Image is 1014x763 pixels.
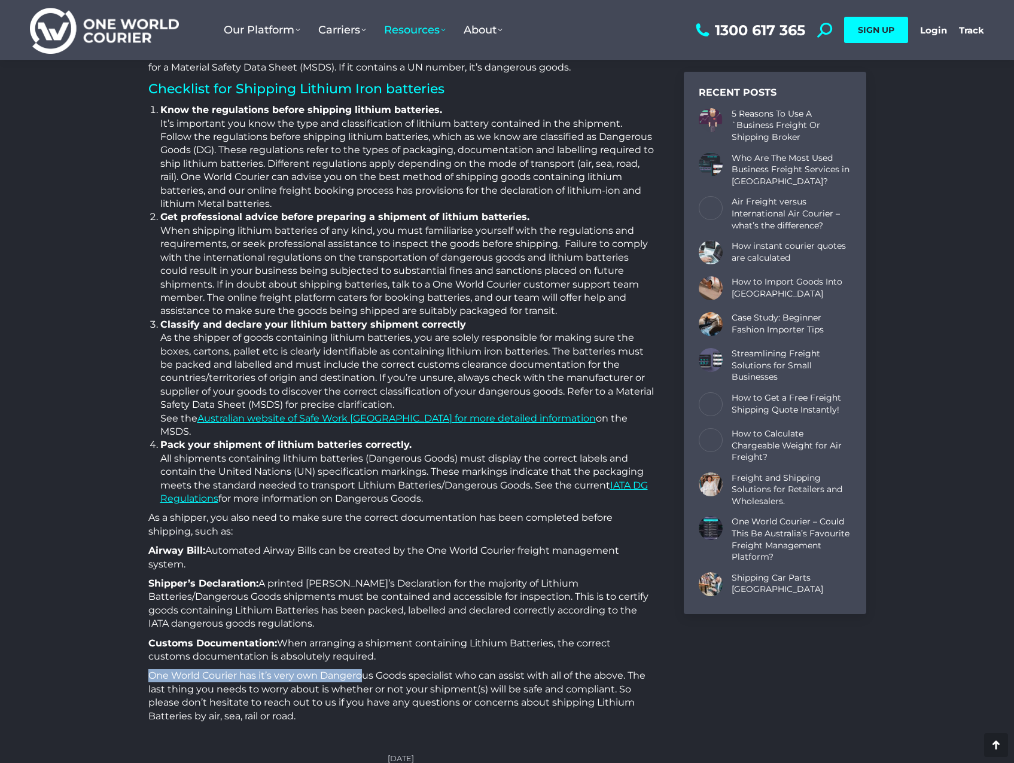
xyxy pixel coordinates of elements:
[148,637,654,664] p: When arranging a shipment containing Lithium Batteries, the correct customs documentation is abso...
[148,637,277,649] strong: Customs Documentation:
[160,438,654,505] li: All shipments containing lithium batteries (Dangerous Goods) must display the correct labels and ...
[732,472,851,508] a: Freight and Shipping Solutions for Retailers and Wholesalers.
[148,81,654,98] h2: Checklist for Shipping Lithium Iron batteries
[148,48,654,75] p: If you’re confused or unsure of the lithium batteries you intend to ship, ask the manufacturer or...
[732,108,851,144] a: 5 Reasons To Use A `Business Freight Or Shipping Broker
[959,25,984,36] a: Track
[732,152,851,188] a: Who Are The Most Used Business Freight Services in [GEOGRAPHIC_DATA]?
[197,413,596,424] a: Australian website of Safe Work [GEOGRAPHIC_DATA] for more detailed information
[732,312,851,335] a: Case Study: Beginner Fashion Importer Tips
[148,545,205,556] strong: Airway Bill:
[160,319,466,330] strong: Classify and declare your lithium battery shipment correctly
[160,104,442,115] strong: Know the regulations before shipping lithium batteries.
[224,23,300,36] span: Our Platform
[148,577,654,631] p: A printed [PERSON_NAME]’s Declaration for the majority of Lithium Batteries/Dangerous Goods shipm...
[160,318,654,439] li: As the shipper of goods containing lithium batteries, you are solely responsible for making sure ...
[699,572,723,596] a: Post image
[388,753,414,763] time: [DATE]
[699,516,723,540] a: Post image
[732,240,851,264] a: How instant courier quotes are calculated
[699,108,723,132] a: Post image
[732,392,851,416] a: How to Get a Free Freight Shipping Quote Instantly!
[699,392,723,416] a: Post image
[920,25,947,36] a: Login
[693,23,805,38] a: 1300 617 365
[464,23,503,36] span: About
[699,196,723,220] a: Post image
[699,152,723,176] a: Post image
[215,11,309,48] a: Our Platform
[384,23,446,36] span: Resources
[148,669,654,723] p: One World Courier has it’s very own Dangerous Goods specialist who can assist with all of the abo...
[699,312,723,336] a: Post image
[30,6,179,54] img: One World Courier
[160,210,654,318] li: When shipping lithium batteries of any kind, you must familiarise yourself with the regulations a...
[375,11,455,48] a: Resources
[148,544,654,571] p: Automated Airway Bills can be created by the One World Courier freight management system.
[309,11,375,48] a: Carriers
[732,516,851,563] a: One World Courier – Could This Be Australia’s Favourite Freight Management Platform?
[699,428,723,452] a: Post image
[318,23,366,36] span: Carriers
[455,11,511,48] a: About
[732,572,851,596] a: Shipping Car Parts [GEOGRAPHIC_DATA]
[732,428,851,463] a: How to Calculate Chargeable Weight for Air Freight?
[699,276,723,300] a: Post image
[699,348,723,372] a: Post image
[160,211,529,222] strong: Get professional advice before preparing a shipment of lithium batteries.
[160,103,654,210] li: It’s important you know the type and classification of lithium battery contained in the shipment....
[732,276,851,300] a: How to Import Goods Into [GEOGRAPHIC_DATA]
[732,196,851,231] a: Air Freight versus International Air Courier – what’s the difference?
[732,348,851,383] a: Streamlining Freight Solutions for Small Businesses
[699,87,851,99] div: Recent Posts
[844,17,908,43] a: SIGN UP
[160,439,412,450] strong: Pack your shipment of lithium batteries correctly.
[699,472,723,496] a: Post image
[148,511,654,538] p: As a shipper, you also need to make sure the correct documentation has been completed before ship...
[699,240,723,264] a: Post image
[858,25,894,35] span: SIGN UP
[148,578,258,589] strong: Shipper’s Declaration:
